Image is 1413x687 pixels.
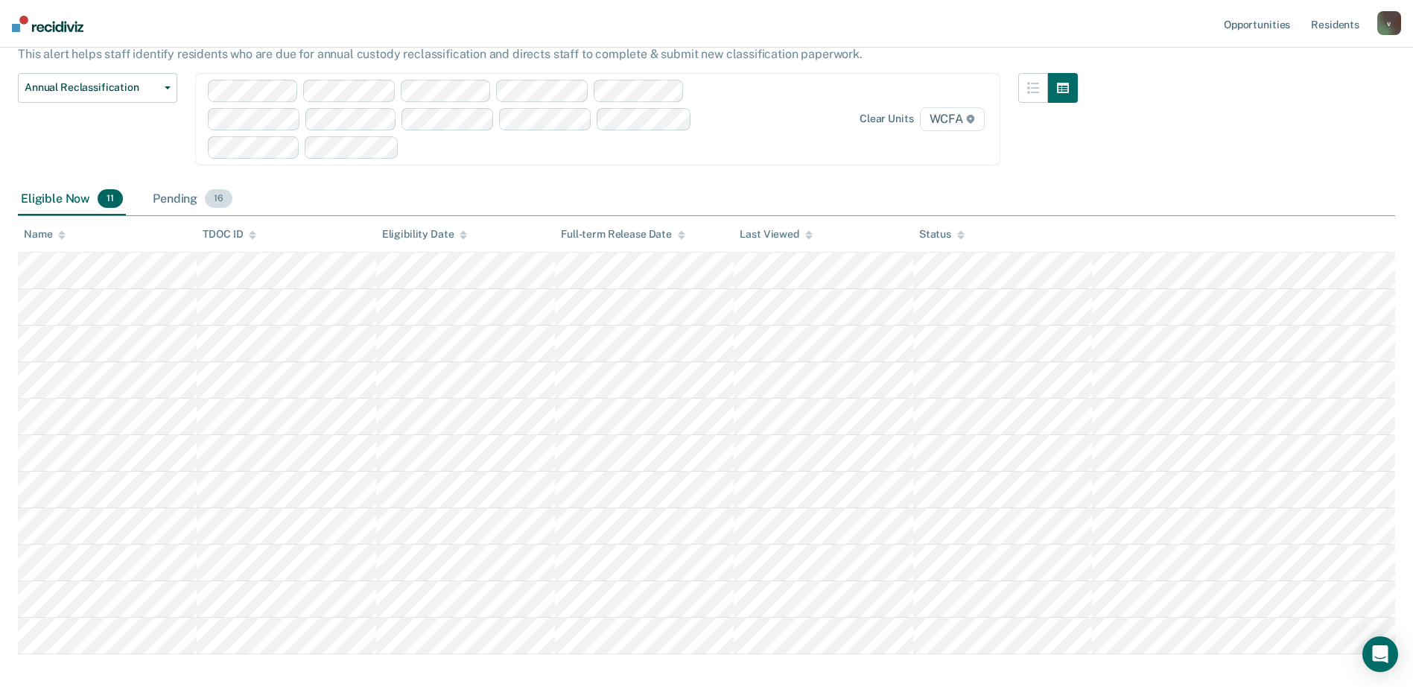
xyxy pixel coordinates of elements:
[98,189,123,209] span: 11
[860,113,914,125] div: Clear units
[561,228,685,241] div: Full-term Release Date
[25,81,159,94] span: Annual Reclassification
[18,73,177,103] button: Annual Reclassification
[1377,11,1401,35] button: v
[150,183,235,216] div: Pending16
[205,189,232,209] span: 16
[18,47,863,61] p: This alert helps staff identify residents who are due for annual custody reclassification and dir...
[12,16,83,32] img: Recidiviz
[24,228,66,241] div: Name
[203,228,256,241] div: TDOC ID
[18,183,126,216] div: Eligible Now11
[920,107,985,131] span: WCFA
[740,228,812,241] div: Last Viewed
[1362,636,1398,672] div: Open Intercom Messenger
[382,228,468,241] div: Eligibility Date
[919,228,965,241] div: Status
